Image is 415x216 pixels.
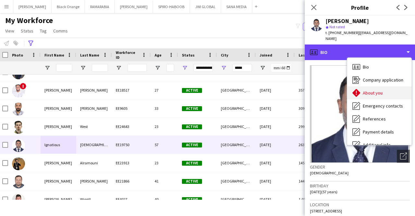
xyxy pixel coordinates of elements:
input: First Name Filter Input [56,64,72,72]
div: [DEMOGRAPHIC_DATA] [76,136,112,154]
div: 1,022 days [295,190,334,208]
div: [PERSON_NAME] [76,172,112,190]
div: Additional info [347,138,411,151]
div: 41 [151,172,178,190]
div: 357 days [295,81,334,99]
span: Last job [299,53,313,57]
div: [DATE] [256,172,295,190]
span: Age [155,53,161,57]
button: Open Filter Menu [44,65,50,71]
div: [GEOGRAPHIC_DATA] [217,172,256,190]
span: Status [21,28,33,34]
span: Tag [40,28,47,34]
h3: Profile [305,3,415,12]
span: Joined [260,53,272,57]
span: | [EMAIL_ADDRESS][DOMAIN_NAME] [326,30,408,41]
span: About you [363,90,383,96]
span: Photo [12,53,23,57]
button: SANA MEDIA [221,0,252,13]
input: City Filter Input [232,64,252,72]
div: EE21866 [112,172,151,190]
button: [PERSON_NAME] [115,0,153,13]
span: Comms [53,28,68,34]
div: [PERSON_NAME] [41,154,76,172]
div: [GEOGRAPHIC_DATA] [217,118,256,135]
span: Payment details [363,129,394,135]
div: Emergency contacts [347,99,411,112]
img: Ignatious Muhammad [12,139,25,152]
span: Active [182,88,202,93]
button: JWI GLOBAL [190,0,221,13]
div: About you [347,86,411,99]
span: City [221,53,228,57]
span: [DATE] (57 years) [310,189,338,194]
button: Everyone6,013 [303,23,335,31]
span: Not rated [329,24,345,29]
span: [DEMOGRAPHIC_DATA] [310,171,349,175]
div: Bio [347,60,411,73]
span: View [5,28,14,34]
img: Edward Bolden [12,175,25,188]
div: 263 days [295,136,334,154]
div: 23 [151,154,178,172]
img: Crew avatar or photo [310,65,410,163]
button: [PERSON_NAME] [13,0,52,13]
span: t. [PHONE_NUMBER] [326,30,359,35]
div: Company application [347,73,411,86]
button: Open Filter Menu [260,65,266,71]
button: RAMARABIA [85,0,115,13]
div: EE18517 [112,81,151,99]
div: [PERSON_NAME] [41,118,76,135]
div: 145 days [295,154,334,172]
img: Daniel Wiggill [12,194,25,207]
span: Workforce ID [116,50,139,60]
div: Ignatious [41,136,76,154]
a: Tag [37,27,49,35]
div: References [347,112,411,125]
div: 40 [151,190,178,208]
div: [PERSON_NAME] [41,190,76,208]
div: [GEOGRAPHIC_DATA] [217,136,256,154]
span: My Workforce [5,16,53,25]
span: [STREET_ADDRESS] [310,209,342,213]
div: Bio [305,44,415,60]
div: 27 [151,81,178,99]
div: EE4027 [112,190,151,208]
input: Last Name Filter Input [92,64,108,72]
div: [DATE] [256,136,295,154]
span: Active [182,161,202,166]
button: Black Orange [52,0,85,13]
span: Active [182,197,202,202]
input: Age Filter Input [166,64,174,72]
div: 57 [151,136,178,154]
span: Additional info [363,142,391,148]
button: Open Filter Menu [80,65,86,71]
div: [DATE] [256,190,295,208]
div: [DATE] [256,154,295,172]
div: EE24643 [112,118,151,135]
div: [PERSON_NAME] [76,81,112,99]
button: Open Filter Menu [221,65,227,71]
h3: Gender [310,164,410,170]
img: Cameron West [12,121,25,134]
button: Open Filter Menu [155,65,160,71]
div: [PERSON_NAME] [41,172,76,190]
div: [GEOGRAPHIC_DATA] [217,154,256,172]
div: Wiggill [76,190,112,208]
span: First Name [44,53,64,57]
div: [PERSON_NAME] [326,18,369,24]
span: Active [182,143,202,147]
div: [PERSON_NAME] [76,99,112,117]
div: [GEOGRAPHIC_DATA] [217,190,256,208]
span: Active [182,106,202,111]
div: [DATE] [256,118,295,135]
div: EE23913 [112,154,151,172]
div: EE19750 [112,136,151,154]
h3: Birthday [310,183,410,189]
div: 299 days [295,118,334,135]
span: Company application [363,77,403,83]
div: 33 [151,99,178,117]
span: Emergency contacts [363,103,403,109]
button: Open Filter Menu [182,65,188,71]
div: Payment details [347,125,411,138]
